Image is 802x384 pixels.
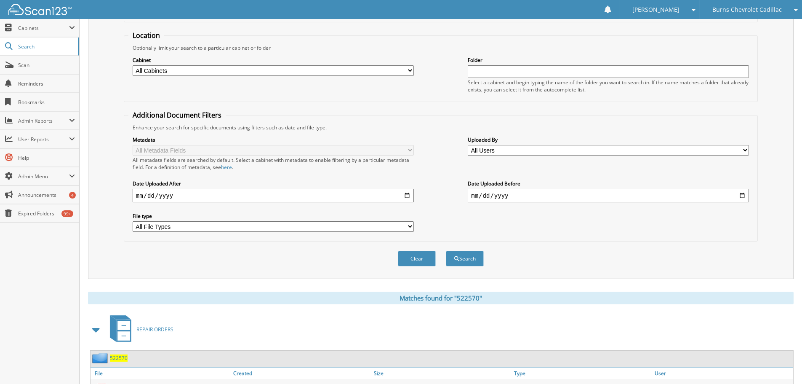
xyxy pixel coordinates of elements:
span: Cabinets [18,24,69,32]
label: Metadata [133,136,414,143]
div: 99+ [61,210,73,217]
a: here [221,164,232,171]
span: Search [18,43,74,50]
span: Admin Reports [18,117,69,124]
a: 522570 [110,354,128,362]
input: start [133,189,414,202]
span: User Reports [18,136,69,143]
span: Burns Chevrolet Cadillac [712,7,782,12]
a: REPAIR ORDERS [105,313,173,346]
button: Clear [398,251,436,266]
div: Select a cabinet and begin typing the name of the folder you want to search in. If the name match... [468,79,749,93]
img: folder2.png [92,353,110,363]
label: Date Uploaded Before [468,180,749,187]
input: end [468,189,749,202]
span: Help [18,154,75,161]
a: User [653,368,793,379]
span: Scan [18,62,75,69]
span: Announcements [18,191,75,199]
span: Expired Folders [18,210,75,217]
a: Created [231,368,372,379]
iframe: Chat Widget [760,344,802,384]
legend: Location [128,31,164,40]
span: REPAIR ORDERS [136,326,173,333]
button: Search [446,251,484,266]
a: File [91,368,231,379]
div: Enhance your search for specific documents using filters such as date and file type. [128,124,753,131]
span: Admin Menu [18,173,69,180]
img: scan123-logo-white.svg [8,4,72,15]
div: All metadata fields are searched by default. Select a cabinet with metadata to enable filtering b... [133,156,414,171]
label: File type [133,212,414,220]
div: Matches found for "522570" [88,292,794,304]
label: Date Uploaded After [133,180,414,187]
label: Uploaded By [468,136,749,143]
a: Type [512,368,653,379]
div: 4 [69,192,76,199]
div: Optionally limit your search to a particular cabinet or folder [128,44,753,51]
label: Folder [468,56,749,64]
span: Bookmarks [18,99,75,106]
label: Cabinet [133,56,414,64]
legend: Additional Document Filters [128,110,226,120]
a: Size [372,368,512,379]
span: Reminders [18,80,75,87]
span: [PERSON_NAME] [632,7,679,12]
